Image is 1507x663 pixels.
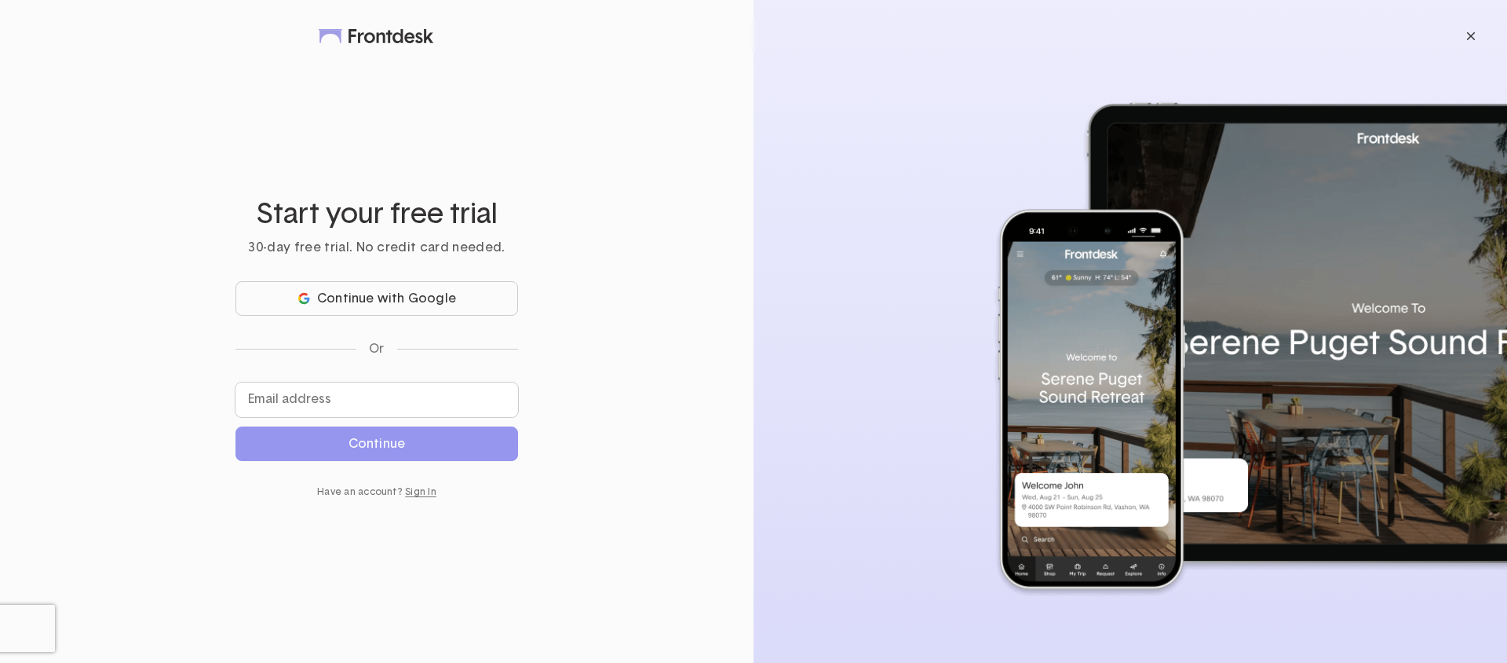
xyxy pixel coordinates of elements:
[992,99,1507,599] img: Start your free trial
[235,281,518,316] button: Continue with Google
[235,200,518,231] h1: Start your free trial
[348,438,406,450] div: Continue
[319,29,434,43] img: Frontdesk main logo
[235,486,518,499] p: Have an account?
[369,341,384,357] span: Or
[405,487,436,496] a: Sign In
[235,240,518,256] p: 30-day free trial. No credit card needed.
[235,427,518,461] button: Continue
